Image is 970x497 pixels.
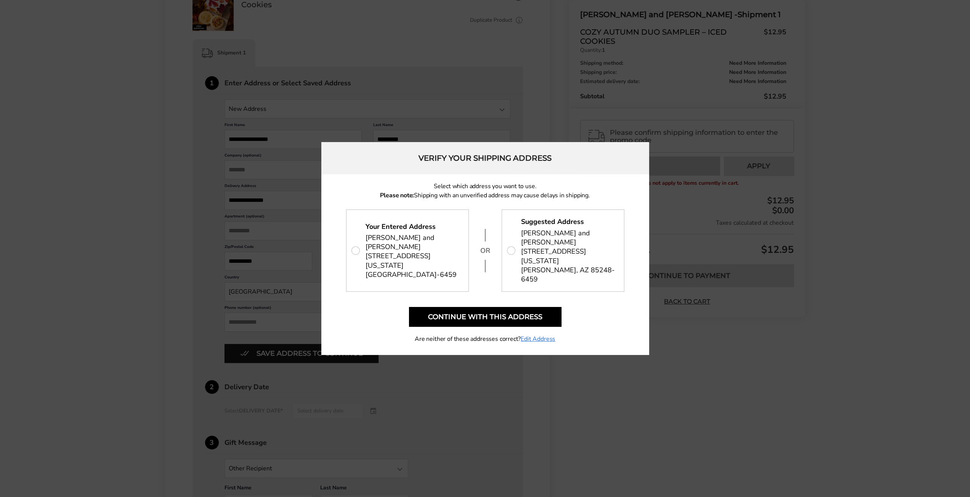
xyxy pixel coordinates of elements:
[366,222,436,231] strong: Your Entered Address
[521,247,617,284] span: [STREET_ADDRESS][US_STATE] [PERSON_NAME], AZ 85248-6459
[321,142,649,174] h2: Verify your shipping address
[521,229,617,247] span: [PERSON_NAME] and [PERSON_NAME]
[346,182,624,200] p: Select which address you want to use. Shipping with an unverified address may cause delays in shi...
[380,191,414,200] strong: Please note:
[366,233,461,252] span: [PERSON_NAME] and [PERSON_NAME]
[409,307,561,327] button: Continue with this address
[366,251,461,279] span: [STREET_ADDRESS][US_STATE] [GEOGRAPHIC_DATA]-6459
[479,246,491,255] p: OR
[346,334,624,344] p: Are neither of these addresses correct?
[521,334,555,344] a: Edit Address
[521,217,584,226] strong: Suggested Address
